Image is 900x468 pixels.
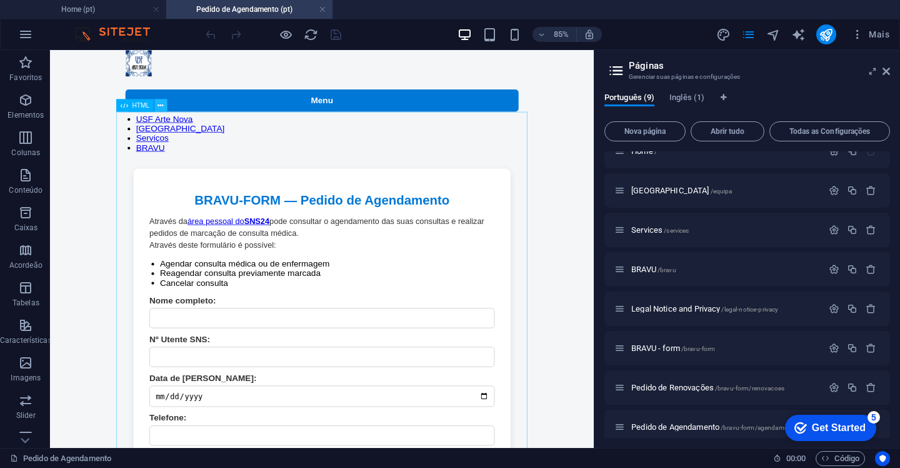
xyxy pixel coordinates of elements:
span: Português (9) [604,90,654,108]
div: Legal Notice and Privacy/legal-notice-privacy [627,305,822,313]
div: [GEOGRAPHIC_DATA]/equipa [627,186,822,195]
p: Favoritos [9,73,42,83]
span: Mais [851,28,889,41]
p: Slider [16,410,36,420]
div: Remover [866,264,876,275]
div: Pedido de Renovações/bravu-form/renovacoes [627,384,822,392]
button: publish [816,24,836,44]
span: Clique para abrir a página [631,146,657,156]
span: / [654,148,657,155]
div: Get Started [37,14,91,25]
button: Código [816,451,865,466]
i: Ao redimensionar, ajusta automaticamente o nível de zoom para caber no dispositivo escolhido. [584,29,595,40]
i: Publicar [819,28,833,42]
button: 85% [532,27,577,42]
div: Duplicar [847,225,857,235]
span: /bravu-form/renovacoes [715,385,784,392]
div: BRAVU/bravu [627,265,822,273]
div: Pedido de Agendamento/bravu-form/agendamento [627,423,822,431]
div: A página inicial não pode ser excluída [866,146,876,156]
div: Duplicar [847,146,857,156]
h6: 85% [551,27,571,42]
span: /bravu-form [681,345,716,352]
button: navigator [766,27,781,42]
div: Configurações [829,343,839,354]
span: : [795,454,797,463]
span: Clique para abrir a página [631,225,689,235]
div: 5 [92,3,105,15]
span: Clique para abrir a página [631,304,778,313]
button: reload [303,27,318,42]
span: Clique para abrir a página [631,343,715,353]
span: Todas as Configurações [775,128,884,135]
p: Caixas [14,223,38,233]
div: Duplicar [847,185,857,196]
button: text_generator [791,27,806,42]
a: Clique para cancelar a seleção. Clique duas vezes para abrir as Páginas [10,451,111,466]
span: Abrir tudo [696,128,759,135]
i: AI Writer [791,28,806,42]
i: Navegador [766,28,781,42]
button: Clique aqui para sair do modo de visualização e continuar editando [278,27,293,42]
div: Configurações [829,303,839,314]
span: Clique para abrir a página [631,265,676,274]
span: Código [821,451,859,466]
span: Inglês (1) [669,90,704,108]
span: /bravu-form/agendamento [721,424,797,431]
button: Usercentrics [875,451,890,466]
img: Editor Logo [72,27,166,42]
span: HTML [132,102,150,108]
div: Guia de Idiomas [604,93,890,116]
div: Configurações [829,264,839,275]
button: Nova página [604,121,686,141]
p: Elementos [7,110,44,120]
div: Remover [866,225,876,235]
h3: Gerenciar suas páginas e configurações [629,71,865,83]
span: Clique para abrir a página [631,383,784,392]
h2: Páginas [629,60,890,71]
div: Remover [866,303,876,314]
div: BRAVU - form/bravu-form [627,344,822,352]
span: /legal-notice-privacy [721,306,778,313]
button: design [716,27,731,42]
button: Mais [846,24,894,44]
div: Get Started 5 items remaining, 0% complete [10,6,101,33]
p: Conteúdo [9,185,42,195]
div: Configurações [829,225,839,235]
div: Home/ [627,147,822,155]
p: Tabelas [12,298,39,308]
div: Configurações [829,382,839,393]
span: 00 00 [786,451,806,466]
div: Duplicar [847,343,857,354]
h4: Pedido de Agendamento (pt) [166,3,332,16]
span: Clique para abrir a página [631,186,732,195]
span: Nova página [610,128,680,135]
p: Colunas [11,148,40,158]
div: Configurações [829,146,839,156]
i: Páginas (Ctrl+Alt+S) [741,28,756,42]
div: Remover [866,382,876,393]
div: Remover [866,343,876,354]
div: Remover [866,185,876,196]
span: /equipa [711,188,732,195]
span: /bravu [657,267,676,273]
span: Clique para abrir a página [631,422,797,432]
button: pages [741,27,756,42]
p: Acordeão [9,260,42,270]
i: Recarregar página [304,28,318,42]
button: Todas as Configurações [769,121,890,141]
p: Imagens [11,373,41,383]
div: Configurações [829,185,839,196]
h6: Tempo de sessão [773,451,806,466]
div: Duplicar [847,264,857,275]
span: /services [664,227,689,234]
button: Abrir tudo [691,121,764,141]
div: Duplicar [847,382,857,393]
div: Services/services [627,226,822,234]
div: Duplicar [847,303,857,314]
i: Design (Ctrl+Alt+Y) [716,28,731,42]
